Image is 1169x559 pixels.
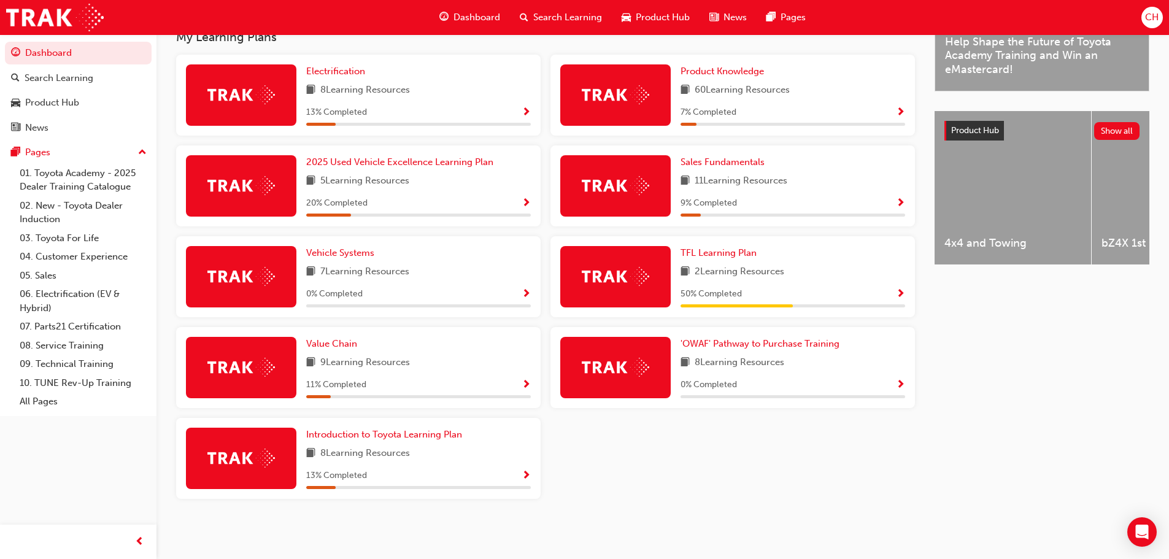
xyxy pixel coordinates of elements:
img: Trak [207,267,275,286]
span: Introduction to Toyota Learning Plan [306,429,462,440]
span: 0 % Completed [306,287,363,301]
span: Dashboard [453,10,500,25]
button: Show Progress [896,196,905,211]
button: Show Progress [522,377,531,393]
span: Show Progress [896,198,905,209]
span: book-icon [681,83,690,98]
span: Product Hub [636,10,690,25]
span: book-icon [306,264,315,280]
a: search-iconSearch Learning [510,5,612,30]
a: Product Knowledge [681,64,769,79]
button: DashboardSearch LearningProduct HubNews [5,39,152,141]
img: Trak [207,449,275,468]
button: Pages [5,141,152,164]
span: up-icon [138,145,147,161]
span: search-icon [520,10,528,25]
span: car-icon [622,10,631,25]
img: Trak [582,358,649,377]
span: Product Hub [951,125,999,136]
a: 2025 Used Vehicle Excellence Learning Plan [306,155,498,169]
div: Search Learning [25,71,93,85]
span: book-icon [681,174,690,189]
button: Show all [1094,122,1140,140]
img: Trak [582,267,649,286]
button: CH [1141,7,1163,28]
span: 2 Learning Resources [695,264,784,280]
span: Sales Fundamentals [681,156,765,168]
span: 13 % Completed [306,106,367,120]
h3: My Learning Plans [176,30,915,44]
button: Show Progress [896,377,905,393]
span: 8 Learning Resources [320,83,410,98]
a: Dashboard [5,42,152,64]
span: Electrification [306,66,365,77]
span: news-icon [709,10,719,25]
img: Trak [207,358,275,377]
span: 13 % Completed [306,469,367,483]
img: Trak [207,85,275,104]
a: 09. Technical Training [15,355,152,374]
a: Product Hub [5,91,152,114]
span: 4x4 and Towing [944,236,1081,250]
span: book-icon [306,83,315,98]
span: 5 Learning Resources [320,174,409,189]
span: 2025 Used Vehicle Excellence Learning Plan [306,156,493,168]
span: 11 % Completed [306,378,366,392]
a: 4x4 and Towing [935,111,1091,264]
a: 04. Customer Experience [15,247,152,266]
span: 11 Learning Resources [695,174,787,189]
span: Product Knowledge [681,66,764,77]
button: Show Progress [522,196,531,211]
a: 06. Electrification (EV & Hybrid) [15,285,152,317]
img: Trak [6,4,104,31]
span: Show Progress [522,107,531,118]
span: Vehicle Systems [306,247,374,258]
a: TFL Learning Plan [681,246,762,260]
span: TFL Learning Plan [681,247,757,258]
span: 0 % Completed [681,378,737,392]
span: book-icon [306,355,315,371]
span: Show Progress [896,107,905,118]
span: guage-icon [439,10,449,25]
span: 60 Learning Resources [695,83,790,98]
a: 01. Toyota Academy - 2025 Dealer Training Catalogue [15,164,152,196]
span: pages-icon [11,147,20,158]
span: Show Progress [522,471,531,482]
img: Trak [582,85,649,104]
span: Search Learning [533,10,602,25]
a: 05. Sales [15,266,152,285]
a: 07. Parts21 Certification [15,317,152,336]
a: 10. TUNE Rev-Up Training [15,374,152,393]
button: Show Progress [896,287,905,302]
span: book-icon [681,264,690,280]
div: Open Intercom Messenger [1127,517,1157,547]
span: News [723,10,747,25]
span: guage-icon [11,48,20,59]
span: Pages [781,10,806,25]
a: guage-iconDashboard [430,5,510,30]
a: Vehicle Systems [306,246,379,260]
span: 9 % Completed [681,196,737,210]
img: Trak [582,176,649,195]
div: News [25,121,48,135]
span: car-icon [11,98,20,109]
button: Show Progress [896,105,905,120]
span: 50 % Completed [681,287,742,301]
span: 8 Learning Resources [320,446,410,461]
a: Search Learning [5,67,152,90]
a: Sales Fundamentals [681,155,770,169]
span: 9 Learning Resources [320,355,410,371]
button: Show Progress [522,287,531,302]
button: Show Progress [522,105,531,120]
button: Show Progress [522,468,531,484]
a: Electrification [306,64,370,79]
span: Show Progress [522,198,531,209]
span: Show Progress [896,289,905,300]
span: search-icon [11,73,20,84]
span: 7 % Completed [681,106,736,120]
span: Show Progress [522,380,531,391]
span: Value Chain [306,338,357,349]
a: pages-iconPages [757,5,816,30]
